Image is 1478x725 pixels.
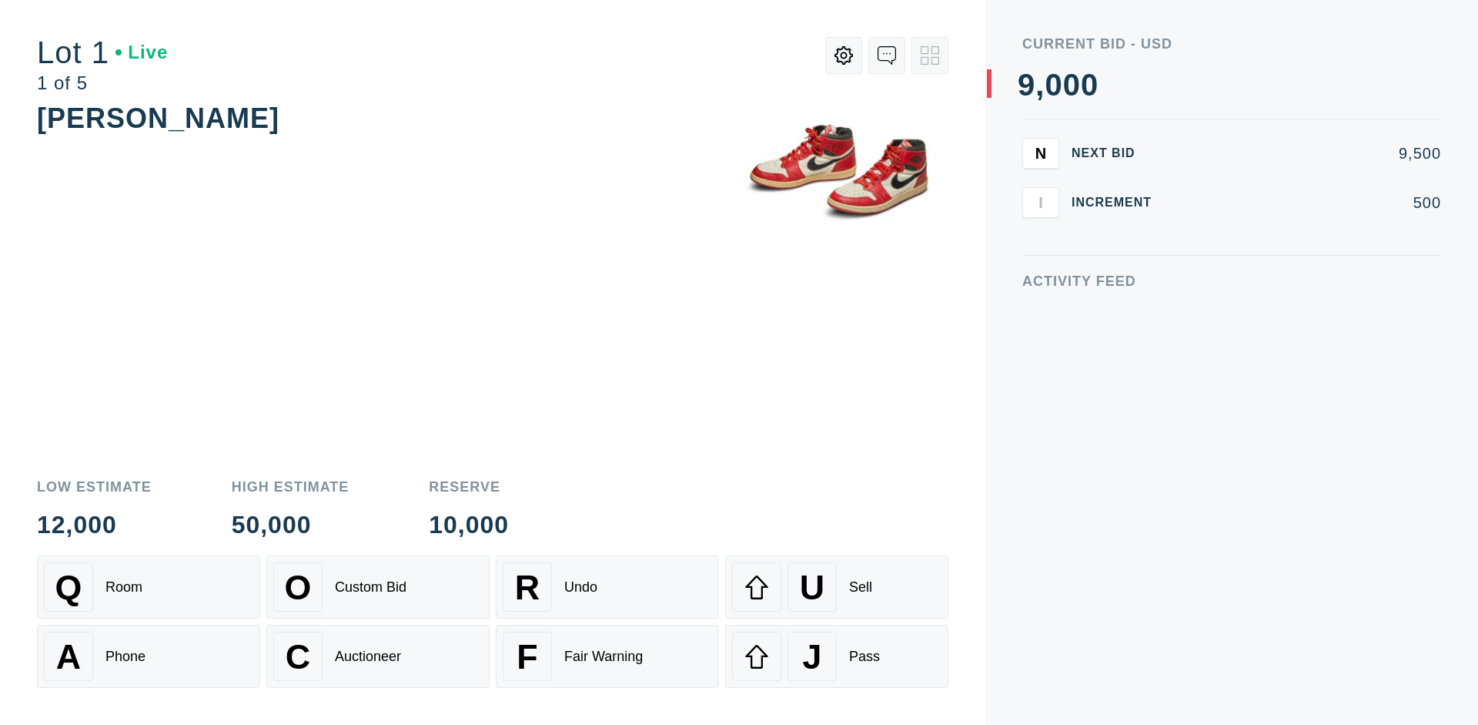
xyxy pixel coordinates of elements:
[285,568,312,607] span: O
[496,555,719,619] button: RUndo
[1176,146,1441,161] div: 9,500
[1038,193,1043,211] span: I
[286,637,310,676] span: C
[496,625,719,688] button: FFair Warning
[725,555,948,619] button: USell
[1081,69,1098,100] div: 0
[115,43,168,62] div: Live
[1022,37,1441,51] div: Current Bid - USD
[335,579,406,596] div: Custom Bid
[802,637,821,676] span: J
[1176,195,1441,210] div: 500
[37,555,260,619] button: QRoom
[1022,138,1059,169] button: N
[56,637,81,676] span: A
[1022,274,1441,288] div: Activity Feed
[232,480,349,494] div: High Estimate
[105,649,145,665] div: Phone
[335,649,401,665] div: Auctioneer
[1072,147,1164,159] div: Next Bid
[564,579,597,596] div: Undo
[849,649,880,665] div: Pass
[37,625,260,688] button: APhone
[725,625,948,688] button: JPass
[1035,144,1046,162] span: N
[55,568,82,607] span: Q
[105,579,142,596] div: Room
[266,555,490,619] button: OCustom Bid
[266,625,490,688] button: CAuctioneer
[37,480,152,494] div: Low Estimate
[800,568,824,607] span: U
[515,568,540,607] span: R
[37,102,279,134] div: [PERSON_NAME]
[1063,69,1081,100] div: 0
[1072,196,1164,209] div: Increment
[1022,187,1059,218] button: I
[517,637,537,676] span: F
[429,512,509,537] div: 10,000
[564,649,643,665] div: Fair Warning
[37,37,168,68] div: Lot 1
[849,579,872,596] div: Sell
[1018,69,1035,100] div: 9
[429,480,509,494] div: Reserve
[37,74,168,92] div: 1 of 5
[1035,69,1045,378] div: ,
[1045,69,1062,100] div: 0
[37,512,152,537] div: 12,000
[232,512,349,537] div: 50,000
